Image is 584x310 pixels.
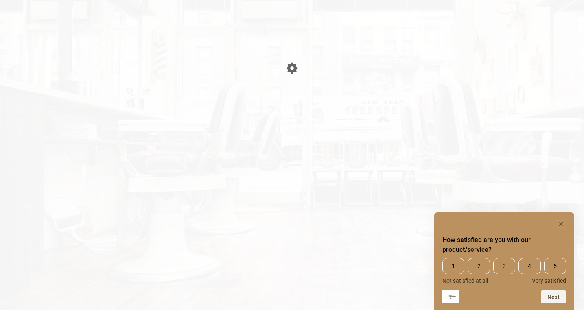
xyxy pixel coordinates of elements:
div: How satisfied are you with our product/service? Select an option from 1 to 5, with 1 being Not sa... [442,219,566,303]
span: Not satisfied at all [442,277,488,284]
span: Very satisfied [532,277,566,284]
button: Next question [541,290,566,303]
div: How satisfied are you with our product/service? Select an option from 1 to 5, with 1 being Not sa... [442,258,566,284]
h2: How satisfied are you with our product/service? Select an option from 1 to 5, with 1 being Not sa... [442,235,566,255]
span: 3 [493,258,515,274]
span: 5 [544,258,566,274]
span: 1 [442,258,464,274]
button: Hide survey [556,219,566,229]
span: 2 [468,258,490,274]
span: 4 [518,258,540,274]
